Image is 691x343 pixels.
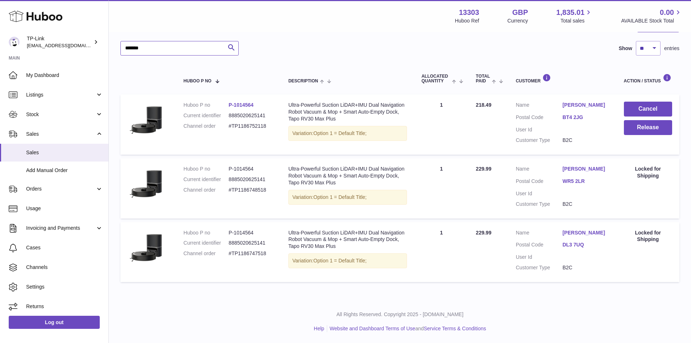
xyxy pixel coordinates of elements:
td: 1 [414,222,469,282]
p: All Rights Reserved. Copyright 2025 - [DOMAIN_NAME] [115,311,685,318]
span: 0.00 [660,8,674,17]
dd: B2C [563,137,609,144]
div: Ultra-Powerful Suction LiDAR+IMU Dual Navigation Robot Vacuum & Mop + Smart Auto-Empty Dock, Tapo... [288,229,407,250]
dt: Channel order [184,187,229,193]
span: [EMAIL_ADDRESS][DOMAIN_NAME] [27,42,107,48]
dd: P-1014564 [229,229,274,236]
a: DL3 7UQ [563,241,609,248]
span: Invoicing and Payments [26,225,95,232]
a: WR5 2LR [563,178,609,185]
dt: Name [516,102,563,110]
dd: 8885020625141 [229,240,274,246]
dd: #TP1186752118 [229,123,274,130]
span: 229.99 [476,166,491,172]
span: Sales [26,149,103,156]
span: Total paid [476,74,490,83]
span: Cases [26,244,103,251]
a: BT4 2JG [563,114,609,121]
dt: User Id [516,126,563,133]
a: [PERSON_NAME] [563,166,609,172]
dd: 8885020625141 [229,176,274,183]
dt: Current identifier [184,176,229,183]
dd: P-1014564 [229,166,274,172]
label: Show [619,45,632,52]
div: Variation: [288,126,407,141]
span: 229.99 [476,230,491,236]
strong: GBP [512,8,528,17]
span: Channels [26,264,103,271]
dd: #TP1186748518 [229,187,274,193]
span: Add Manual Order [26,167,103,174]
dt: Customer Type [516,137,563,144]
span: Huboo P no [184,79,211,83]
dt: Postal Code [516,178,563,187]
img: 01_large_20240808023803n.jpg [128,229,164,266]
dt: Huboo P no [184,166,229,172]
img: 01_large_20240808023803n.jpg [128,102,164,138]
img: 01_large_20240808023803n.jpg [128,166,164,202]
dt: User Id [516,190,563,197]
dt: Name [516,229,563,238]
span: Stock [26,111,95,118]
dd: 8885020625141 [229,112,274,119]
img: internalAdmin-13303@internal.huboo.com [9,37,20,48]
div: Customer [516,74,609,83]
dt: Customer Type [516,201,563,208]
dd: B2C [563,264,609,271]
span: Option 1 = Default Title; [313,130,367,136]
dt: Channel order [184,250,229,257]
a: Log out [9,316,100,329]
span: ALLOCATED Quantity [421,74,450,83]
td: 1 [414,158,469,219]
span: Listings [26,91,95,98]
dt: Current identifier [184,112,229,119]
a: 0.00 AVAILABLE Stock Total [621,8,682,24]
div: Ultra-Powerful Suction LiDAR+IMU Dual Navigation Robot Vacuum & Mop + Smart Auto-Empty Dock, Tapo... [288,166,407,186]
dt: Huboo P no [184,102,229,109]
div: Locked for Shipping [624,229,672,243]
a: Website and Dashboard Terms of Use [330,326,415,331]
div: Ultra-Powerful Suction LiDAR+IMU Dual Navigation Robot Vacuum & Mop + Smart Auto-Empty Dock, Tapo... [288,102,407,122]
dd: #TP1186747518 [229,250,274,257]
span: Option 1 = Default Title; [313,194,367,200]
span: Description [288,79,318,83]
a: P-1014564 [229,102,254,108]
td: 1 [414,94,469,155]
strong: 13303 [459,8,479,17]
div: Variation: [288,190,407,205]
dt: Postal Code [516,241,563,250]
span: 218.49 [476,102,491,108]
button: Release [624,120,672,135]
div: Huboo Ref [455,17,479,24]
span: Usage [26,205,103,212]
a: 1,835.01 Total sales [556,8,593,24]
dt: Current identifier [184,240,229,246]
dt: Huboo P no [184,229,229,236]
dt: User Id [516,254,563,261]
span: entries [664,45,679,52]
div: Variation: [288,253,407,268]
div: TP-Link [27,35,92,49]
div: Currency [507,17,528,24]
button: Cancel [624,102,672,117]
span: Total sales [560,17,593,24]
dt: Customer Type [516,264,563,271]
span: AVAILABLE Stock Total [621,17,682,24]
span: Option 1 = Default Title; [313,258,367,264]
span: Sales [26,131,95,138]
a: Service Terms & Conditions [424,326,486,331]
div: Action / Status [624,74,672,83]
span: Settings [26,283,103,290]
dd: B2C [563,201,609,208]
span: My Dashboard [26,72,103,79]
li: and [327,325,486,332]
div: Locked for Shipping [624,166,672,179]
a: [PERSON_NAME] [563,229,609,236]
span: 1,835.01 [556,8,585,17]
dt: Name [516,166,563,174]
dt: Channel order [184,123,229,130]
a: Help [314,326,324,331]
span: Returns [26,303,103,310]
span: Orders [26,185,95,192]
dt: Postal Code [516,114,563,123]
